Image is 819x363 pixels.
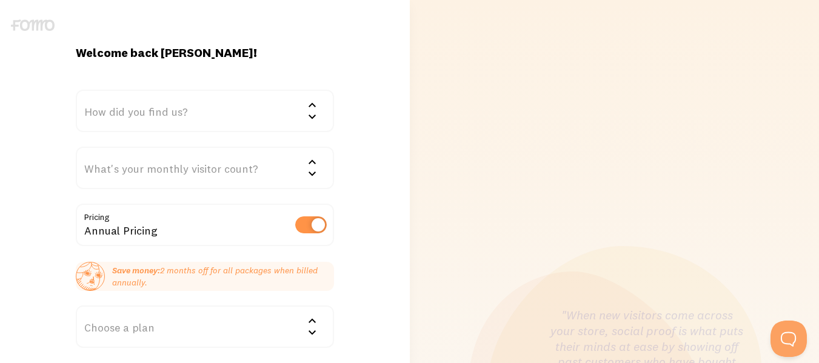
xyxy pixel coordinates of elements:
[76,90,334,132] div: How did you find us?
[112,265,160,276] strong: Save money:
[76,305,334,348] div: Choose a plan
[76,147,334,189] div: What's your monthly visitor count?
[11,19,55,31] img: fomo-logo-gray-b99e0e8ada9f9040e2984d0d95b3b12da0074ffd48d1e5cb62ac37fc77b0b268.svg
[76,45,334,61] h1: Welcome back [PERSON_NAME]!
[771,321,807,357] iframe: Help Scout Beacon - Open
[112,264,334,288] p: 2 months off for all packages when billed annually.
[76,204,334,248] div: Annual Pricing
